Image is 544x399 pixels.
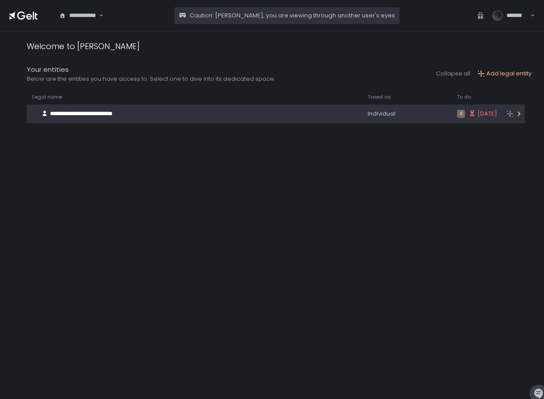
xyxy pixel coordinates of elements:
div: Below are the entities you have access to. Select one to dive into its dedicated space. [27,75,275,83]
div: Search for option [54,6,104,25]
div: Your entities [27,65,275,75]
span: To do [457,94,471,100]
span: Legal name [32,94,62,100]
span: Caution: [PERSON_NAME], you are viewing through another user's eyes [190,12,395,20]
span: 4 [457,110,465,118]
button: Collapse all [436,70,470,78]
div: Individual [368,110,446,118]
div: Welcome to [PERSON_NAME] [27,40,140,52]
button: Add legal entity [478,70,532,78]
span: [DATE] [478,110,497,118]
span: Taxed as [368,94,391,100]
